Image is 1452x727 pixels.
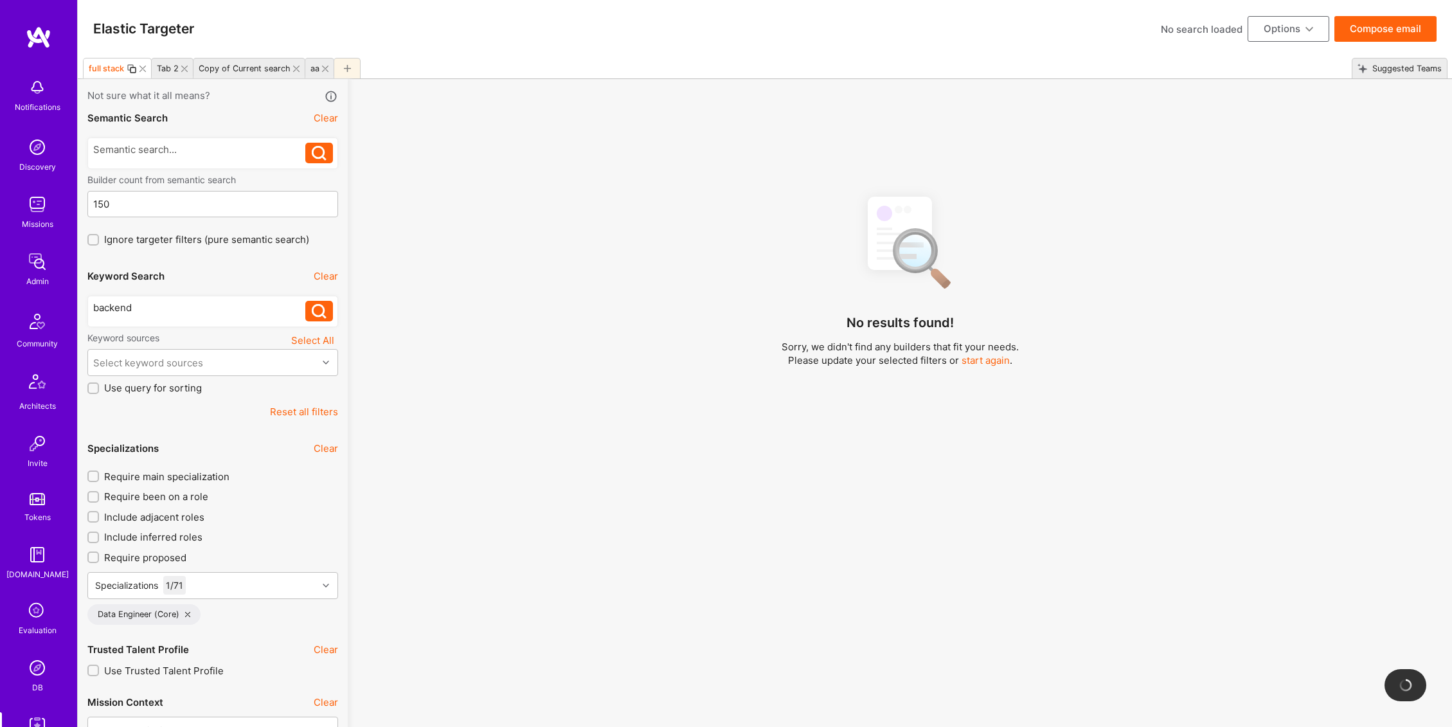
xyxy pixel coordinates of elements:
button: Clear [314,442,338,455]
img: Community [22,306,53,337]
i: icon SuggestedTeamsInactive [1358,64,1367,73]
div: Evaluation [19,624,57,637]
img: discovery [24,134,50,160]
div: backend [93,301,306,314]
h4: No results found! [847,315,954,330]
label: Builder count from semantic search [87,174,338,186]
i: icon Copy [127,64,137,74]
button: Options [1248,16,1329,42]
button: Compose email [1334,16,1437,42]
div: Select keyword sources [93,356,203,370]
div: Invite [28,456,48,470]
p: Please update your selected filters or . [782,354,1019,367]
img: No Results [845,185,955,298]
button: Clear [314,643,338,656]
div: aa [310,64,319,73]
span: Include adjacent roles [104,510,204,524]
div: full stack [89,64,124,73]
div: Notifications [15,100,60,114]
div: Specializations [87,442,159,455]
img: Admin Search [24,655,50,681]
span: Use Trusted Talent Profile [104,664,224,678]
i: icon Close [139,66,146,72]
img: tokens [30,493,45,505]
i: icon SelectionTeam [25,599,49,624]
div: Specializations [95,579,158,592]
div: DB [32,681,43,694]
img: bell [24,75,50,100]
div: Admin [26,274,49,288]
button: Clear [314,269,338,283]
img: loading [1399,679,1412,692]
h3: Elastic Targeter [93,21,194,37]
div: Mission Context [87,696,163,709]
div: Tokens [24,510,51,524]
span: Ignore targeter filters (pure semantic search) [104,233,309,246]
div: Missions [22,217,53,231]
div: Semantic Search [87,111,168,125]
img: Invite [24,431,50,456]
div: Discovery [19,160,56,174]
img: Architects [22,368,53,399]
button: Clear [314,111,338,125]
div: No search loaded [1161,22,1242,36]
span: Require been on a role [104,490,208,503]
img: guide book [24,542,50,568]
i: icon Close [181,66,188,72]
div: Data Engineer (Core) [87,604,201,625]
div: Copy of Current search [199,64,291,73]
div: Keyword Search [87,269,165,283]
span: Include inferred roles [104,530,202,544]
div: Architects [19,399,56,413]
i: icon Search [312,304,327,319]
p: Sorry, we didn't find any builders that fit your needs. [782,340,1019,354]
span: Not sure what it all means? [87,89,210,103]
div: [DOMAIN_NAME] [6,568,69,581]
span: Use query for sorting [104,381,202,395]
button: Clear [314,696,338,709]
i: icon Chevron [323,582,329,589]
i: icon ArrowDownBlack [1305,26,1313,33]
img: logo [26,26,51,49]
img: teamwork [24,192,50,217]
i: icon Info [324,89,339,104]
img: admin teamwork [24,249,50,274]
button: Reset all filters [270,405,338,418]
i: icon Chevron [323,359,329,366]
button: start again [962,354,1010,367]
span: Require proposed [104,551,186,564]
div: Suggested Teams [1367,59,1442,78]
span: Require main specialization [104,470,229,483]
div: Tab 2 [157,64,179,73]
i: icon Plus [344,65,351,72]
div: Community [17,337,58,350]
div: Trusted Talent Profile [87,643,189,656]
i: icon Close [322,66,328,72]
label: Keyword sources [87,332,159,344]
button: Select All [287,332,338,349]
i: icon Search [312,146,327,161]
i: icon Close [293,66,300,72]
div: 1 / 71 [163,576,186,595]
i: icon Close [185,612,190,617]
